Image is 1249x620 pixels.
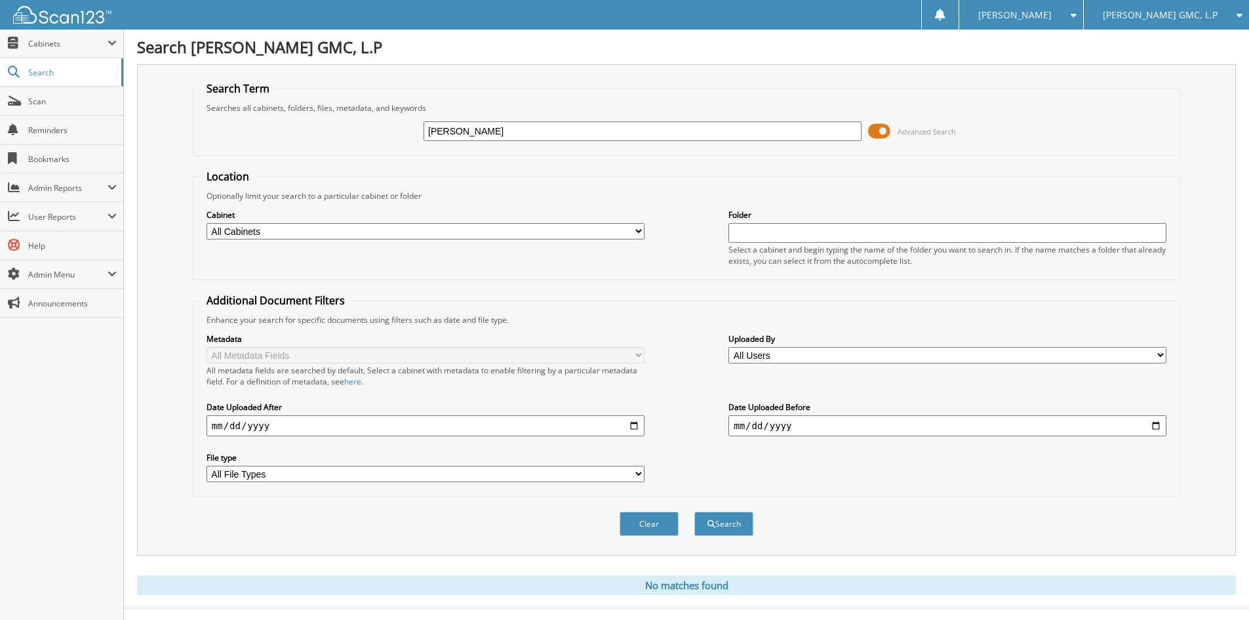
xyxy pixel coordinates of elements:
[28,240,117,251] span: Help
[28,298,117,309] span: Announcements
[28,96,117,107] span: Scan
[620,512,679,536] button: Clear
[137,575,1236,595] div: No matches found
[200,314,1173,325] div: Enhance your search for specific documents using filters such as date and file type.
[207,452,644,463] label: File type
[200,190,1173,201] div: Optionally limit your search to a particular cabinet or folder
[207,209,644,220] label: Cabinet
[207,365,644,387] div: All metadata fields are searched by default. Select a cabinet with metadata to enable filtering b...
[728,402,1166,413] label: Date Uploaded Before
[728,244,1166,266] div: Select a cabinet and begin typing the name of the folder you want to search in. If the name match...
[1103,11,1218,19] span: [PERSON_NAME] GMC, L.P
[13,6,111,24] img: scan123-logo-white.svg
[28,211,108,222] span: User Reports
[200,169,256,184] legend: Location
[28,125,117,136] span: Reminders
[898,127,956,136] span: Advanced Search
[28,154,117,165] span: Bookmarks
[694,512,753,536] button: Search
[207,333,644,344] label: Metadata
[200,293,351,308] legend: Additional Document Filters
[200,102,1173,114] div: Searches all cabinets, folders, files, metadata, and keywords
[28,67,115,78] span: Search
[28,38,108,49] span: Cabinets
[207,402,644,413] label: Date Uploaded After
[28,182,108,194] span: Admin Reports
[728,333,1166,344] label: Uploaded By
[728,415,1166,436] input: end
[200,81,276,96] legend: Search Term
[137,36,1236,58] h1: Search [PERSON_NAME] GMC, L.P
[207,415,644,436] input: start
[728,209,1166,220] label: Folder
[344,376,361,387] a: here
[978,11,1052,19] span: [PERSON_NAME]
[28,269,108,280] span: Admin Menu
